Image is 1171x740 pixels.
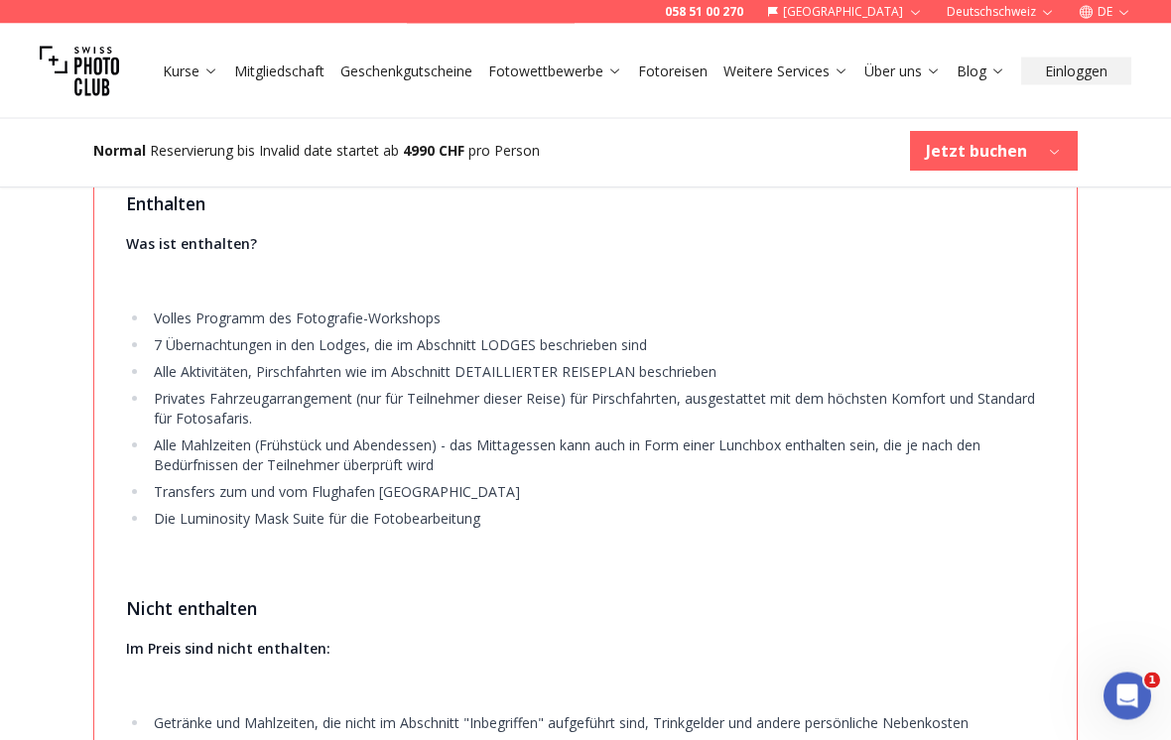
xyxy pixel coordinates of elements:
[926,139,1027,163] b: Jetzt buchen
[40,32,119,111] img: Swiss photo club
[949,58,1013,85] button: Blog
[149,510,1045,530] li: Die Luminosity Mask Suite für die Fotobearbeitung
[126,640,330,659] strong: Im Preis sind nicht enthalten:
[332,58,480,85] button: Geschenkgutscheine
[149,436,1045,476] li: Alle Mahlzeiten (Frühstück und Abendessen) - das Mittagessen kann auch in Form einer Lunchbox ent...
[468,141,540,160] span: pro Person
[149,336,1045,356] li: 7 Übernachtungen in den Lodges, die im Abschnitt LODGES beschrieben sind
[234,62,325,81] a: Mitgliedschaft
[149,483,1045,503] li: Transfers zum und vom Flughafen [GEOGRAPHIC_DATA]
[630,58,716,85] button: Fotoreisen
[126,190,1045,218] h3: Enthalten
[488,62,622,81] a: Fotowettbewerbe
[149,309,1045,329] li: Volles Programm des Fotografie-Workshops
[149,363,1045,383] li: Alle Aktivitäten, Pirschfahrten wie im Abschnitt DETAILLIERTER REISEPLAN beschrieben
[226,58,332,85] button: Mitgliedschaft
[126,235,257,254] strong: Was ist enthalten?
[856,58,949,85] button: Über uns
[638,62,708,81] a: Fotoreisen
[957,62,1005,81] a: Blog
[1104,673,1151,720] iframe: Intercom live chat
[864,62,941,81] a: Über uns
[665,4,743,20] a: 058 51 00 270
[480,58,630,85] button: Fotowettbewerbe
[340,62,472,81] a: Geschenkgutscheine
[723,62,848,81] a: Weitere Services
[1144,673,1160,688] span: 1
[93,141,146,160] b: Normal
[716,58,856,85] button: Weitere Services
[403,141,464,160] b: 4990 CHF
[1021,58,1131,85] button: Einloggen
[150,141,399,160] span: Reservierung bis Invalid date startet ab
[126,595,1045,623] h3: Nicht enthalten
[155,58,226,85] button: Kurse
[149,390,1045,430] li: Privates Fahrzeugarrangement (nur für Teilnehmer dieser Reise) für Pirschfahrten, ausgestattet mi...
[910,131,1078,171] button: Jetzt buchen
[149,714,1045,734] li: Getränke und Mahlzeiten, die nicht im Abschnitt "Inbegriffen" aufgeführt sind, Trinkgelder und an...
[163,62,218,81] a: Kurse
